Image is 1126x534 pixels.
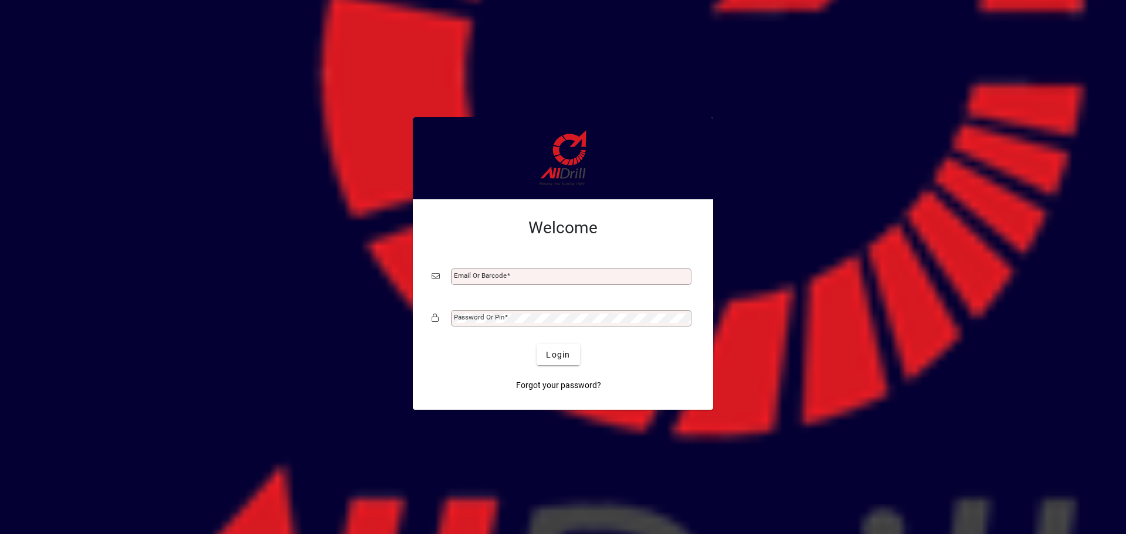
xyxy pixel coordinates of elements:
h2: Welcome [432,218,694,238]
span: Login [546,349,570,361]
button: Login [537,344,579,365]
span: Forgot your password? [516,379,601,392]
mat-label: Email or Barcode [454,271,507,280]
a: Forgot your password? [511,375,606,396]
mat-label: Password or Pin [454,313,504,321]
